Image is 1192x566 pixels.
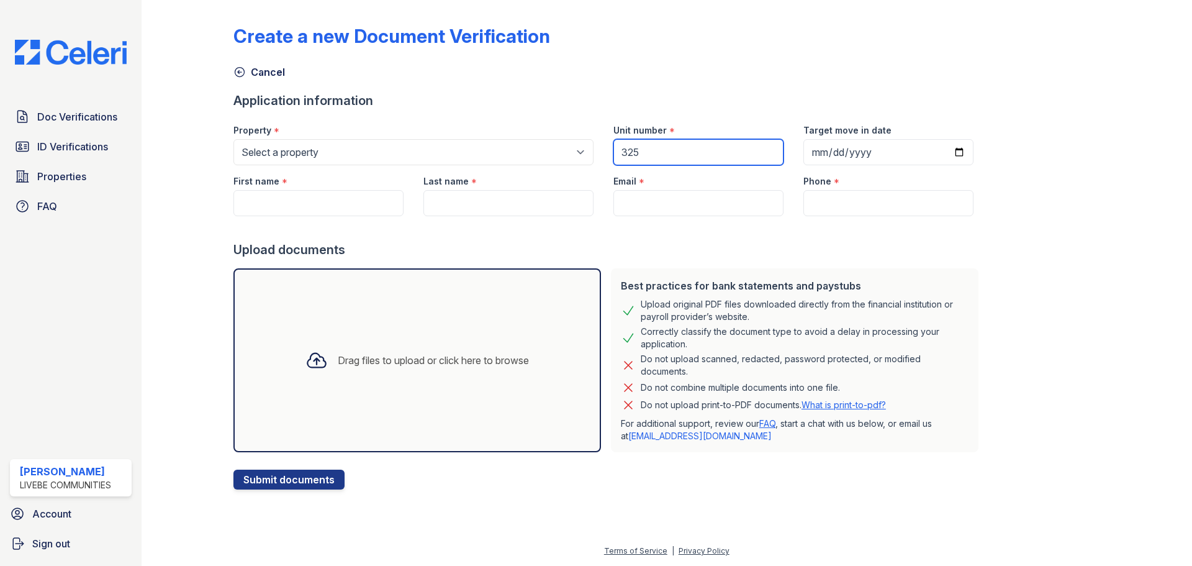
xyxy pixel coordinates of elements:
a: FAQ [759,418,775,429]
div: Create a new Document Verification [233,25,550,47]
div: Best practices for bank statements and paystubs [621,278,968,293]
label: First name [233,175,279,188]
span: FAQ [37,199,57,214]
a: FAQ [10,194,132,219]
div: Upload original PDF files downloaded directly from the financial institution or payroll provider’... [641,298,968,323]
a: Privacy Policy [679,546,729,555]
a: Terms of Service [604,546,667,555]
a: What is print-to-pdf? [801,399,886,410]
label: Last name [423,175,469,188]
a: [EMAIL_ADDRESS][DOMAIN_NAME] [628,431,772,441]
div: Do not upload scanned, redacted, password protected, or modified documents. [641,353,968,378]
div: Do not combine multiple documents into one file. [641,380,840,395]
img: CE_Logo_Blue-a8612792a0a2168367f1c8372b55b34899dd931a85d93a1a3d3e32e68fde9ad4.png [5,40,137,65]
label: Property [233,124,271,137]
div: [PERSON_NAME] [20,464,111,479]
button: Submit documents [233,470,345,490]
label: Email [613,175,636,188]
a: Account [5,501,137,526]
p: Do not upload print-to-PDF documents. [641,399,886,411]
label: Phone [803,175,831,188]
div: Application information [233,92,983,109]
div: Upload documents [233,241,983,258]
div: Correctly classify the document type to avoid a delay in processing your application. [641,326,968,350]
span: ID Verifications [37,139,108,154]
span: Properties [37,169,86,184]
span: Doc Verifications [37,109,117,124]
a: Doc Verifications [10,104,132,129]
a: ID Verifications [10,134,132,159]
div: | [672,546,674,555]
span: Sign out [32,536,70,551]
a: Properties [10,164,132,189]
a: Cancel [233,65,285,80]
label: Unit number [613,124,667,137]
a: Sign out [5,531,137,556]
div: LiveBe Communities [20,479,111,491]
div: Drag files to upload or click here to browse [338,353,529,368]
label: Target move in date [803,124,892,137]
span: Account [32,506,71,521]
p: For additional support, review our , start a chat with us below, or email us at [621,418,968,442]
